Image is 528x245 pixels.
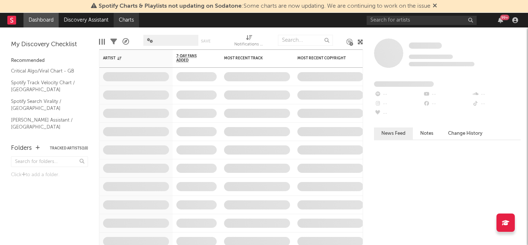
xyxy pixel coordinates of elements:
[59,13,114,27] a: Discovery Assistant
[374,99,423,109] div: --
[500,15,509,20] div: 99 +
[11,116,81,131] a: [PERSON_NAME] Assistant / [GEOGRAPHIC_DATA]
[110,31,117,52] div: Filters
[367,16,477,25] input: Search for artists
[472,99,521,109] div: --
[122,31,129,52] div: A&R Pipeline
[374,127,413,140] button: News Feed
[409,42,442,49] a: Some Artist
[441,127,490,140] button: Change History
[234,40,264,49] div: Notifications (Artist)
[11,97,81,112] a: Spotify Search Virality / [GEOGRAPHIC_DATA]
[11,156,88,167] input: Search for folders...
[50,146,88,150] button: Tracked Artists(10)
[433,3,437,9] span: Dismiss
[11,79,81,94] a: Spotify Track Velocity Chart / [GEOGRAPHIC_DATA]
[413,127,441,140] button: Notes
[409,62,474,66] span: 0 fans last week
[498,17,503,23] button: 99+
[374,81,434,87] span: Fans Added by Platform
[11,171,88,179] div: Click to add a folder.
[472,90,521,99] div: --
[409,55,453,59] span: Tracking Since: [DATE]
[374,109,423,118] div: --
[297,56,352,60] div: Most Recent Copyright
[11,56,88,65] div: Recommended
[11,67,81,75] a: Critical Algo/Viral Chart - GB
[423,90,472,99] div: --
[23,13,59,27] a: Dashboard
[409,42,442,49] span: Some Artist
[176,54,206,63] span: 7-Day Fans Added
[224,56,279,60] div: Most Recent Track
[201,39,210,43] button: Save
[103,56,158,60] div: Artist
[374,90,423,99] div: --
[278,35,333,46] input: Search...
[99,3,242,9] span: Spotify Charts & Playlists not updating on Sodatone
[11,40,88,49] div: My Discovery Checklist
[234,31,264,52] div: Notifications (Artist)
[99,3,430,9] span: : Some charts are now updating. We are continuing to work on the issue
[423,99,472,109] div: --
[99,31,105,52] div: Edit Columns
[11,144,32,153] div: Folders
[114,13,139,27] a: Charts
